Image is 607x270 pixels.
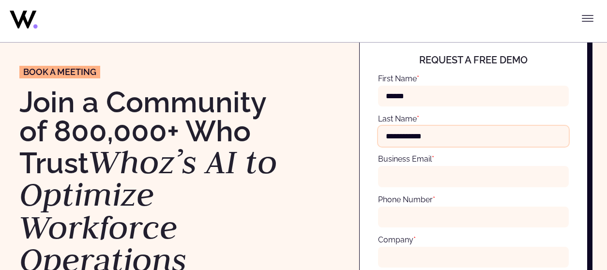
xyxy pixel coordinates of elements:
[23,68,96,76] span: Book a meeting
[378,114,419,123] label: Last Name
[378,235,416,244] label: Company
[578,9,597,28] button: Toggle menu
[378,74,419,83] label: First Name
[378,154,434,164] label: Business Email
[543,206,593,256] iframe: Chatbot
[378,195,435,204] label: Phone Number
[387,55,559,65] h4: Request a free demo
